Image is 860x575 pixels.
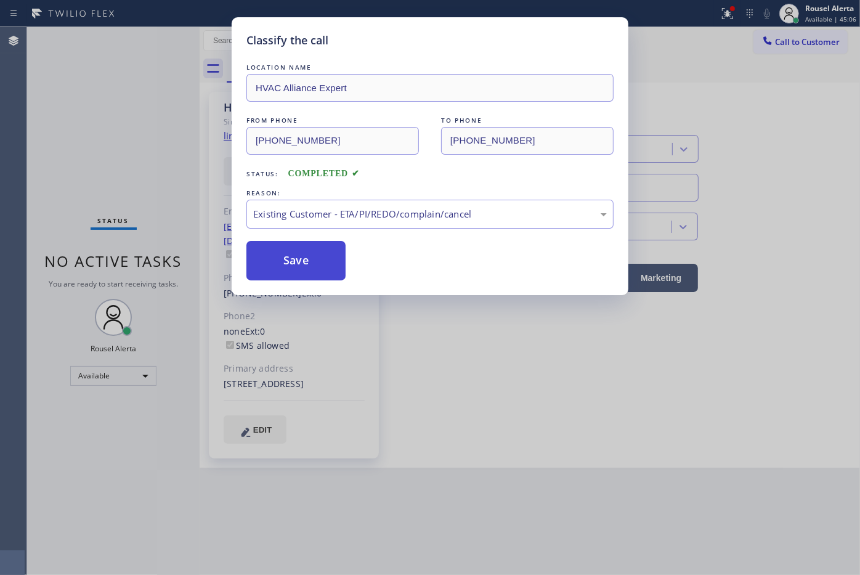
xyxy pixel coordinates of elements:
div: FROM PHONE [246,114,419,127]
div: Existing Customer - ETA/PI/REDO/complain/cancel [253,207,607,221]
button: Save [246,241,346,280]
h5: Classify the call [246,32,328,49]
input: From phone [246,127,419,155]
span: Status: [246,169,278,178]
div: LOCATION NAME [246,61,614,74]
div: REASON: [246,187,614,200]
div: TO PHONE [441,114,614,127]
input: To phone [441,127,614,155]
span: COMPLETED [288,169,360,178]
